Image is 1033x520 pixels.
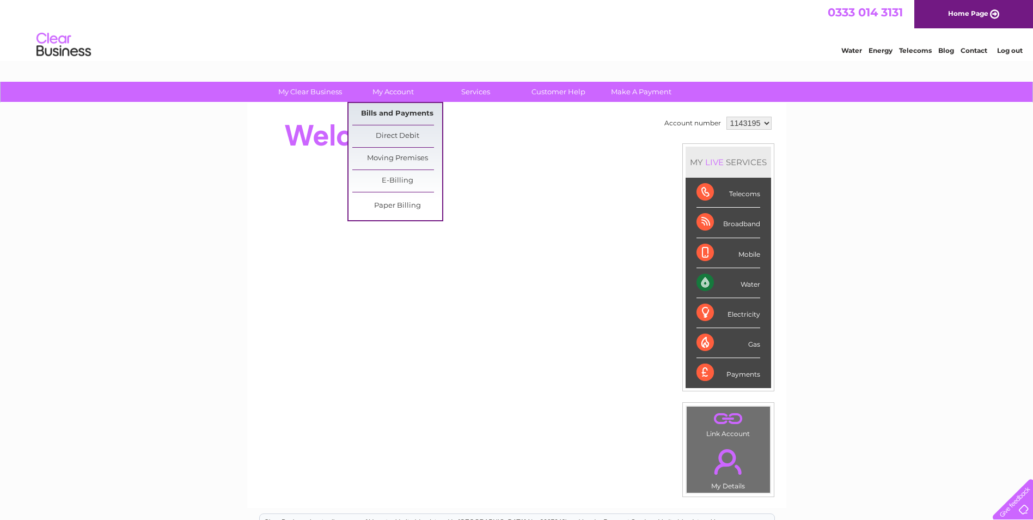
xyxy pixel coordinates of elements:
[352,195,442,217] a: Paper Billing
[352,170,442,192] a: E-Billing
[689,443,767,481] a: .
[689,409,767,428] a: .
[696,358,760,388] div: Payments
[841,46,862,55] a: Water
[596,82,686,102] a: Make A Payment
[696,178,760,208] div: Telecoms
[899,46,932,55] a: Telecoms
[352,148,442,170] a: Moving Premises
[265,82,355,102] a: My Clear Business
[696,298,760,328] div: Electricity
[686,147,771,178] div: MY SERVICES
[696,328,760,358] div: Gas
[260,6,774,53] div: Clear Business is a trading name of Verastar Limited (registered in [GEOGRAPHIC_DATA] No. 3667643...
[997,46,1023,55] a: Log out
[938,46,954,55] a: Blog
[686,440,771,493] td: My Details
[662,114,724,132] td: Account number
[828,5,903,19] a: 0333 014 3131
[431,82,521,102] a: Services
[348,82,438,102] a: My Account
[352,125,442,147] a: Direct Debit
[352,103,442,125] a: Bills and Payments
[696,208,760,238] div: Broadband
[514,82,603,102] a: Customer Help
[686,406,771,440] td: Link Account
[36,28,91,62] img: logo.png
[961,46,987,55] a: Contact
[696,238,760,268] div: Mobile
[703,157,726,167] div: LIVE
[869,46,893,55] a: Energy
[696,268,760,298] div: Water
